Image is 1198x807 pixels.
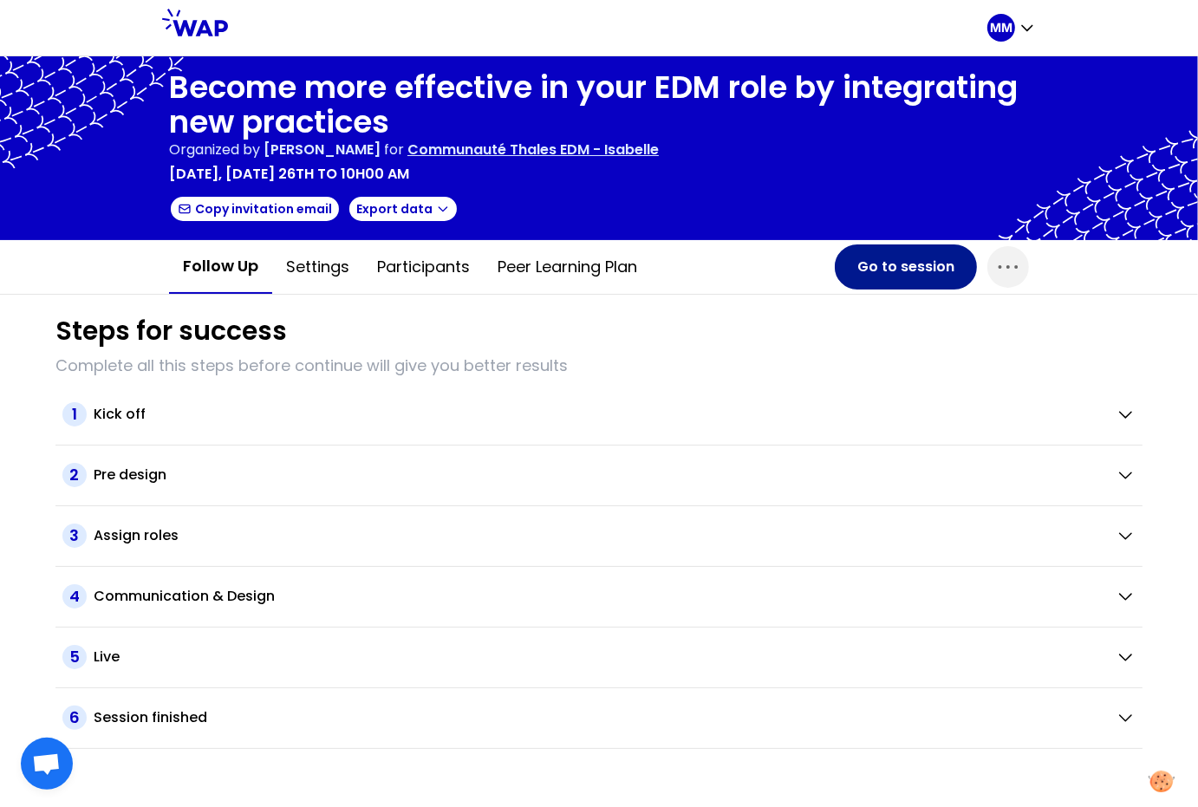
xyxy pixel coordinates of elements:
button: Peer learning plan [484,241,651,293]
button: Copy invitation email [169,195,341,223]
button: 5Live [62,645,1136,669]
button: Export data [348,195,459,223]
button: 1Kick off [62,402,1136,426]
button: Participants [363,241,484,293]
button: 4Communication & Design [62,584,1136,609]
p: Communauté Thales EDM - Isabelle [407,140,659,160]
button: 3Assign roles [62,524,1136,548]
button: 2Pre design [62,463,1136,487]
span: 2 [62,463,87,487]
span: 6 [62,706,87,730]
h1: Become more effective in your EDM role by integrating new practices [169,70,1029,140]
h2: Session finished [94,707,207,728]
p: MM [990,19,1012,36]
h2: Pre design [94,465,166,485]
h2: Kick off [94,404,146,425]
span: 1 [62,402,87,426]
button: Follow up [169,240,272,294]
button: MM [987,14,1036,42]
span: [PERSON_NAME] [264,140,381,159]
h2: Live [94,647,120,667]
button: Manage your preferences about cookies [1138,760,1185,803]
span: 4 [62,584,87,609]
p: Organized by [169,140,260,160]
p: for [384,140,404,160]
h1: Steps for success [55,316,287,347]
a: Ouvrir le chat [21,738,73,790]
p: [DATE], [DATE] 26th to 10h00 am [169,164,409,185]
h2: Communication & Design [94,586,275,607]
button: Settings [272,241,363,293]
span: 3 [62,524,87,548]
button: 6Session finished [62,706,1136,730]
button: Go to session [835,244,977,290]
span: 5 [62,645,87,669]
p: Complete all this steps before continue will give you better results [55,354,1143,378]
h2: Assign roles [94,525,179,546]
